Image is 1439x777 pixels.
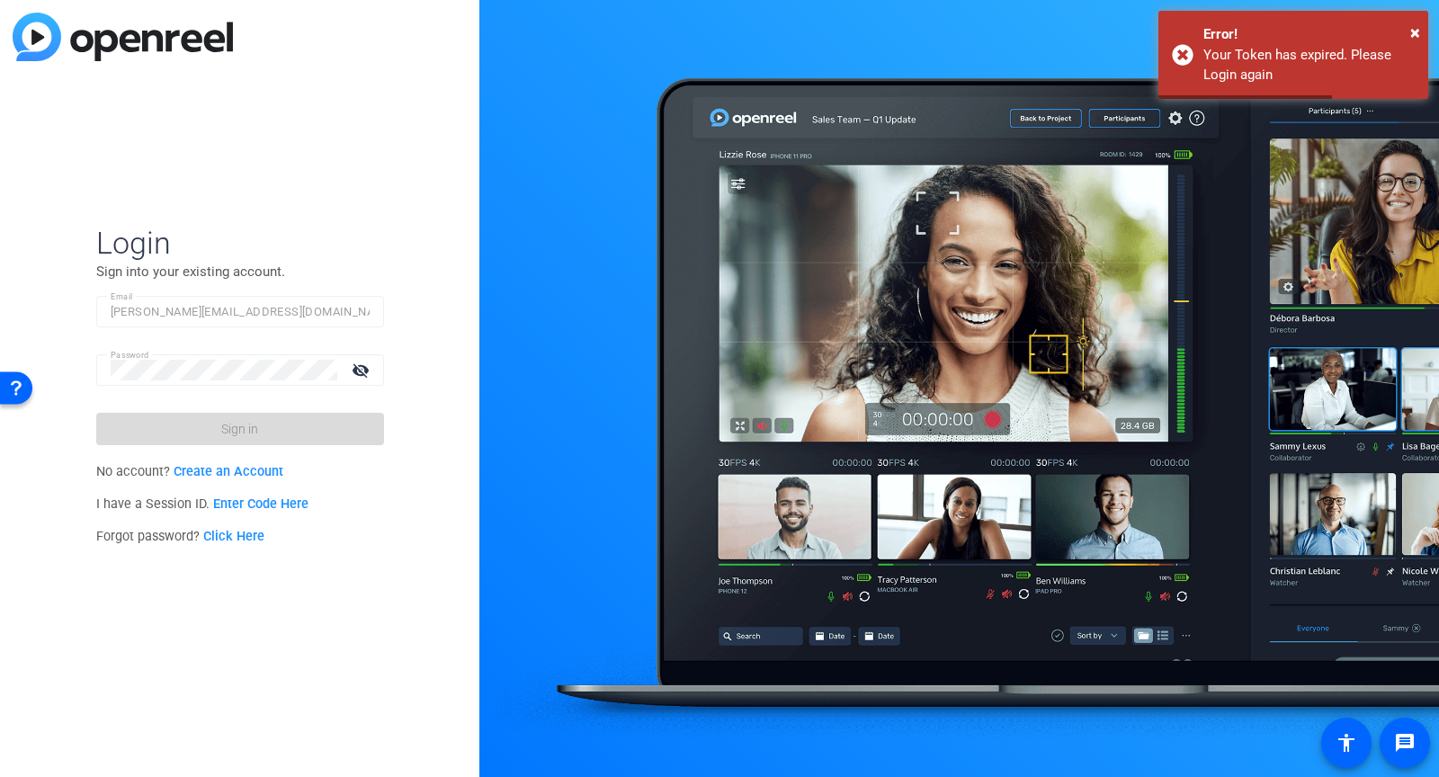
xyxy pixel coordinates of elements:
span: Forgot password? [96,529,265,544]
p: Sign into your existing account. [96,262,384,281]
input: Enter Email Address [111,301,370,323]
a: Enter Code Here [213,496,308,512]
mat-icon: message [1394,732,1416,754]
span: I have a Session ID. [96,496,309,512]
mat-label: Password [111,350,149,360]
a: Click Here [203,529,264,544]
span: × [1410,22,1420,43]
div: Your Token has expired. Please Login again [1203,45,1415,85]
mat-icon: visibility_off [341,357,384,383]
mat-icon: accessibility [1336,732,1357,754]
button: Close [1410,19,1420,46]
img: blue-gradient.svg [13,13,233,61]
span: Login [96,224,384,262]
div: Error! [1203,24,1415,45]
span: No account? [96,464,284,479]
a: Create an Account [174,464,283,479]
mat-label: Email [111,291,133,301]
